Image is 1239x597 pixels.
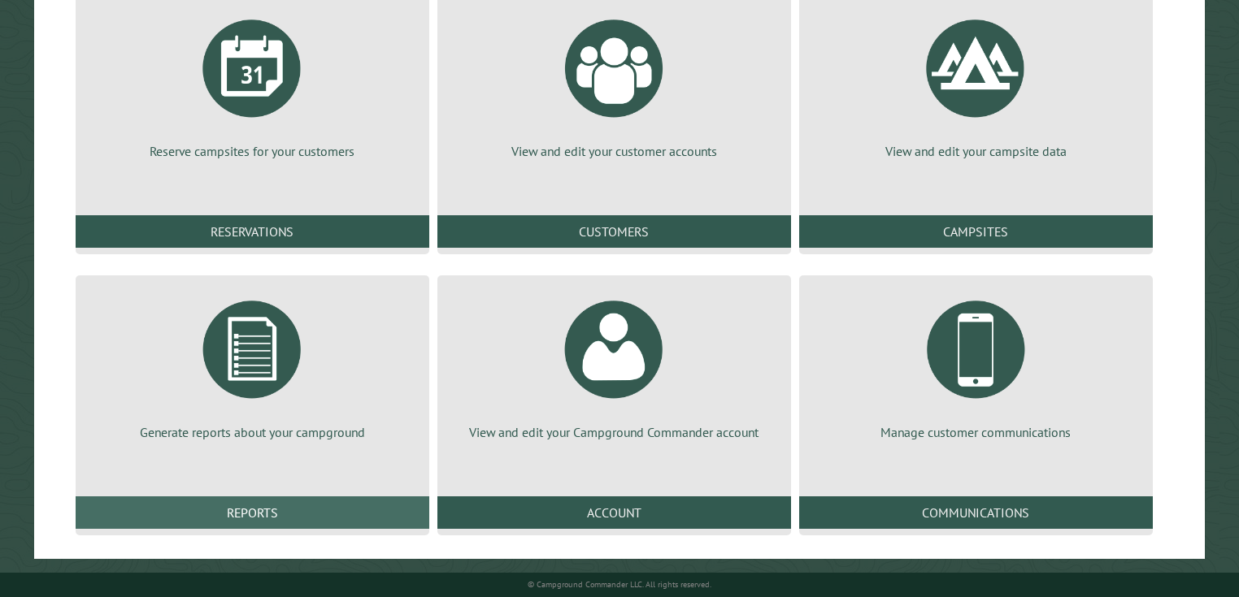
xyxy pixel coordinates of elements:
small: © Campground Commander LLC. All rights reserved. [528,579,711,590]
a: Reservations [76,215,429,248]
a: View and edit your campsite data [819,7,1133,160]
a: Campsites [799,215,1153,248]
p: View and edit your campsite data [819,142,1133,160]
p: Reserve campsites for your customers [95,142,410,160]
a: Reports [76,496,429,529]
p: Manage customer communications [819,423,1133,441]
a: Manage customer communications [819,288,1133,441]
a: Reserve campsites for your customers [95,7,410,160]
a: Generate reports about your campground [95,288,410,441]
a: Customers [437,215,791,248]
a: Communications [799,496,1153,529]
a: View and edit your Campground Commander account [457,288,772,441]
a: Account [437,496,791,529]
p: View and edit your customer accounts [457,142,772,160]
a: View and edit your customer accounts [457,7,772,160]
p: View and edit your Campground Commander account [457,423,772,441]
p: Generate reports about your campground [95,423,410,441]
